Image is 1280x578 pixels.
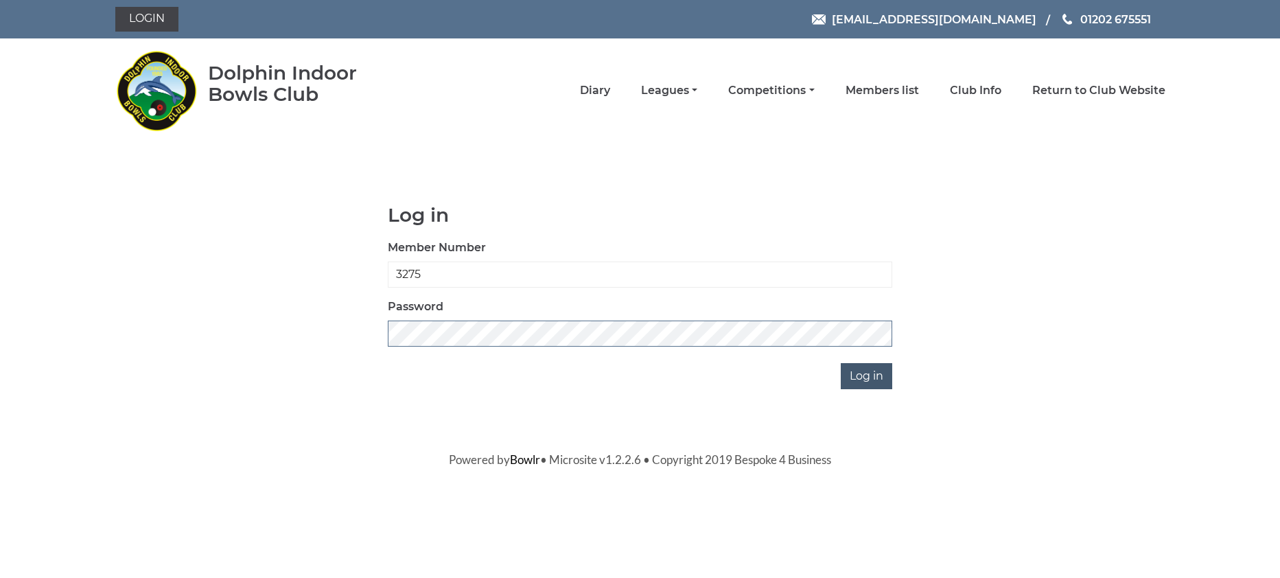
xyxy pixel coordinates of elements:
[812,14,826,25] img: Email
[1062,14,1072,25] img: Phone us
[1060,11,1151,28] a: Phone us 01202 675551
[728,83,814,98] a: Competitions
[510,452,540,467] a: Bowlr
[115,7,178,32] a: Login
[641,83,697,98] a: Leagues
[115,43,198,139] img: Dolphin Indoor Bowls Club
[388,240,486,256] label: Member Number
[388,299,443,315] label: Password
[841,363,892,389] input: Log in
[812,11,1036,28] a: Email [EMAIL_ADDRESS][DOMAIN_NAME]
[1080,12,1151,25] span: 01202 675551
[846,83,919,98] a: Members list
[208,62,401,105] div: Dolphin Indoor Bowls Club
[388,205,892,226] h1: Log in
[950,83,1001,98] a: Club Info
[1032,83,1165,98] a: Return to Club Website
[832,12,1036,25] span: [EMAIL_ADDRESS][DOMAIN_NAME]
[580,83,610,98] a: Diary
[449,452,831,467] span: Powered by • Microsite v1.2.2.6 • Copyright 2019 Bespoke 4 Business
